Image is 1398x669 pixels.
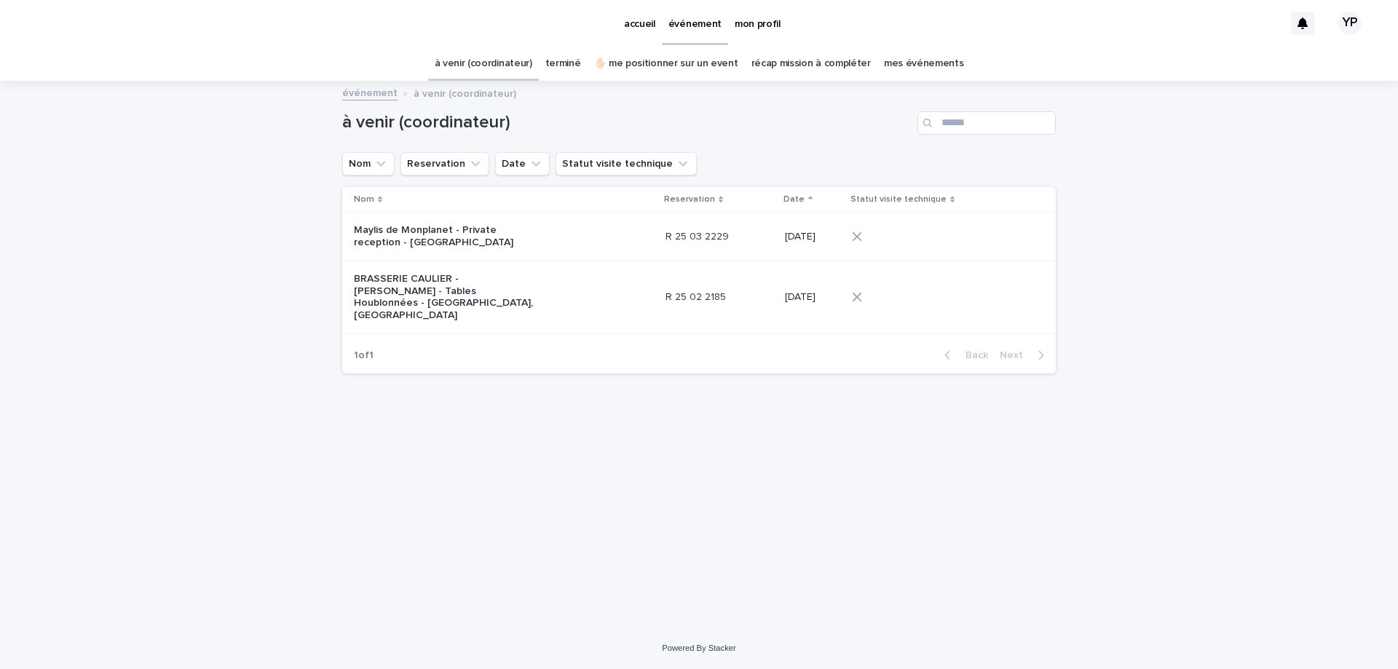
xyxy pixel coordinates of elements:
[785,231,840,243] p: [DATE]
[1338,12,1362,35] div: YP
[662,644,735,652] a: Powered By Stacker
[545,47,581,81] a: terminé
[933,349,994,362] button: Back
[917,111,1056,135] input: Search
[556,152,697,175] button: Statut visite technique
[884,47,964,81] a: mes événements
[666,228,732,243] p: R 25 03 2229
[342,152,395,175] button: Nom
[594,47,738,81] a: ✋🏻 me positionner sur un event
[354,224,536,249] p: Maylis de Monplanet - Private reception - [GEOGRAPHIC_DATA]
[994,349,1056,362] button: Next
[29,9,170,38] img: Ls34BcGeRexTGTNfXpUC
[495,152,550,175] button: Date
[342,84,398,100] a: événement
[354,191,374,207] p: Nom
[751,47,871,81] a: récap mission à compléter
[957,350,988,360] span: Back
[342,213,1056,261] tr: Maylis de Monplanet - Private reception - [GEOGRAPHIC_DATA]R 25 03 2229R 25 03 2229 [DATE]
[783,191,805,207] p: Date
[400,152,489,175] button: Reservation
[342,338,385,373] p: 1 of 1
[850,191,947,207] p: Statut visite technique
[666,288,729,304] p: R 25 02 2185
[354,273,536,322] p: BRASSERIE CAULIER - [PERSON_NAME] - Tables Houblonnées - [GEOGRAPHIC_DATA], [GEOGRAPHIC_DATA]
[1000,350,1032,360] span: Next
[342,261,1056,333] tr: BRASSERIE CAULIER - [PERSON_NAME] - Tables Houblonnées - [GEOGRAPHIC_DATA], [GEOGRAPHIC_DATA]R 25...
[435,47,532,81] a: à venir (coordinateur)
[664,191,715,207] p: Reservation
[414,84,516,100] p: à venir (coordinateur)
[785,291,840,304] p: [DATE]
[342,112,912,133] h1: à venir (coordinateur)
